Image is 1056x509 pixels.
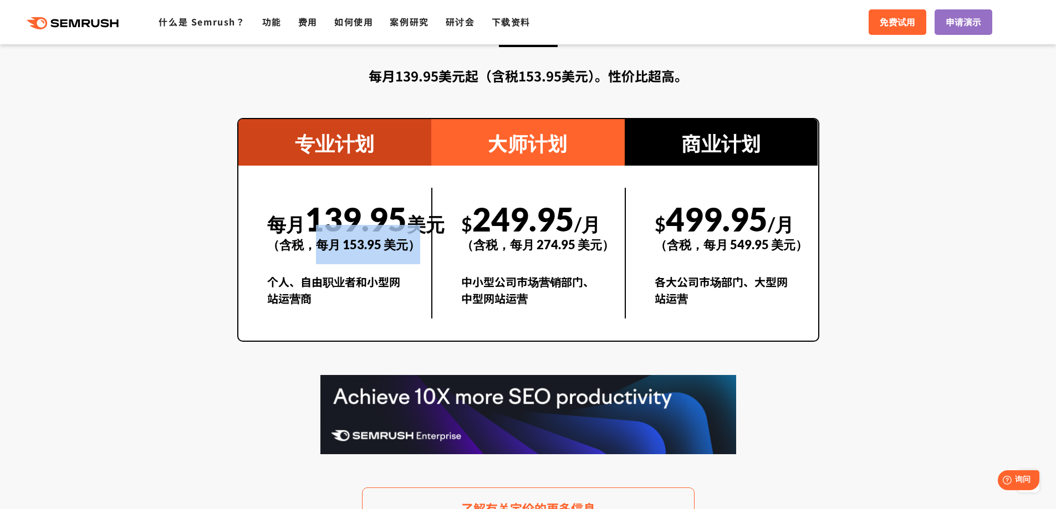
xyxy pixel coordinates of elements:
[461,213,472,235] font: $
[267,274,400,306] font: 个人、自由职业者和小型网站运营商
[935,9,992,35] a: 申请演示
[957,466,1044,497] iframe: 帮助小部件启动器
[768,213,794,235] font: /月
[655,237,808,252] font: （含税，每月 549.95 美元）
[159,15,245,28] a: 什么是 Semrush？
[295,128,375,157] font: 专业计划
[880,15,915,28] font: 免费试用
[267,237,420,252] font: （含税，每月 153.95 美元）
[461,274,594,306] font: 中小型公司市场营销部门、中型网站运营
[946,15,981,28] font: 申请演示
[655,213,666,235] font: $
[390,15,428,28] a: 案例研究
[334,15,373,28] a: 如何使用
[655,274,788,306] font: 各大公司市场部门、大型网站运营
[305,200,407,238] font: 139.95
[369,66,688,85] font: 每月139.95美元起（含税153.95美元）。性价比超高。
[267,213,305,235] font: 每月
[492,15,530,28] a: 下载资料
[407,213,445,235] font: 美元
[262,15,282,28] a: 功能
[869,9,926,35] a: 免费试用
[681,128,761,157] font: 商业计划
[666,200,768,238] font: 499.95
[574,213,600,235] font: /月
[446,15,475,28] a: 研讨会
[472,200,574,238] font: 249.95
[488,128,568,157] font: 大师计划
[298,15,318,28] a: 费用
[461,237,614,252] font: （含税，每月 274.95 美元）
